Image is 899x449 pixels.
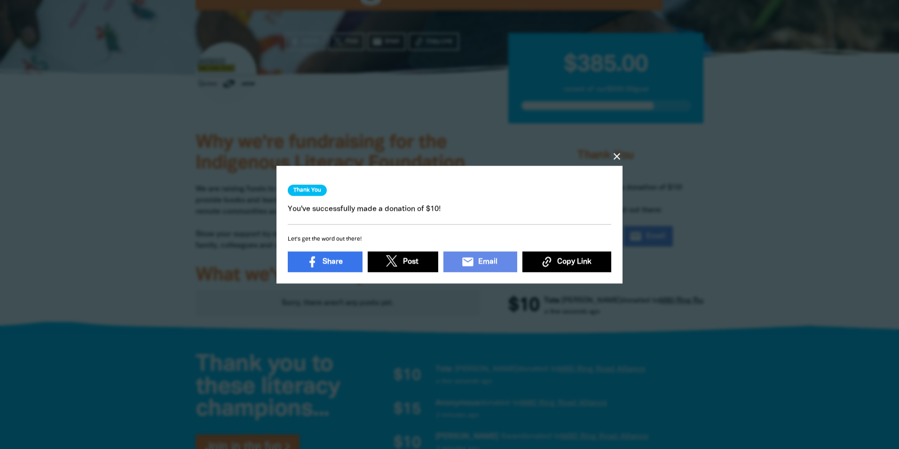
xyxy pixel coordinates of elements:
[288,184,327,196] h3: Thank You
[522,251,611,272] button: Copy Link
[403,256,418,267] span: Post
[323,256,343,267] span: Share
[478,256,497,267] span: Email
[368,251,438,272] a: Post
[288,234,611,244] h6: Let's get the word out there!
[557,256,591,267] span: Copy Link
[611,151,623,162] button: close
[288,203,611,215] p: You've successfully made a donation of $10!
[443,251,517,272] a: emailEmail
[288,251,363,272] a: Share
[461,255,474,268] i: email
